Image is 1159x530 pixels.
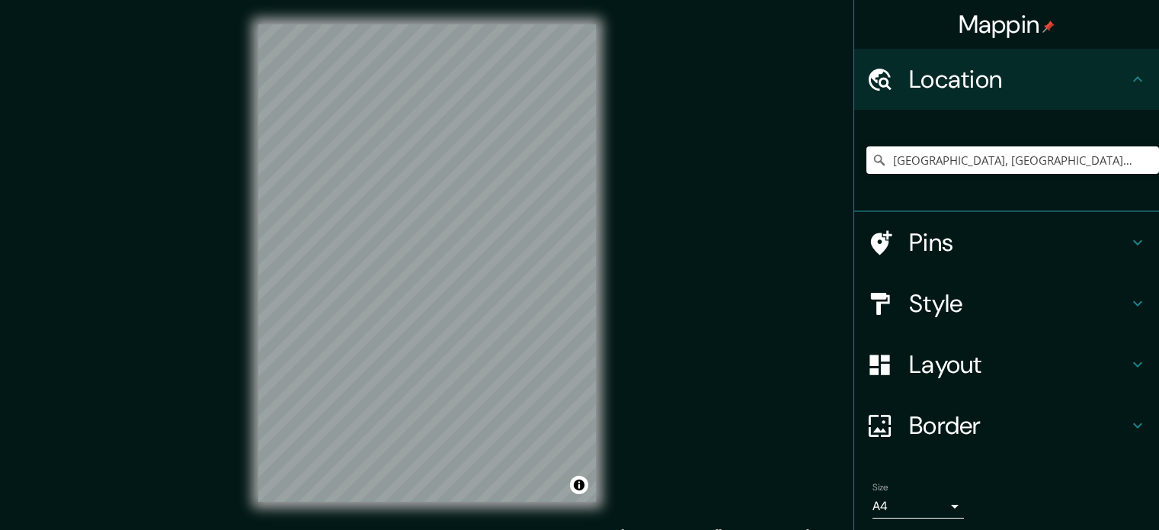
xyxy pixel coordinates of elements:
div: Pins [854,212,1159,273]
h4: Border [909,410,1129,441]
div: Layout [854,334,1159,395]
img: pin-icon.png [1042,21,1055,33]
input: Pick your city or area [866,146,1159,174]
div: Location [854,49,1159,110]
iframe: Help widget launcher [1023,471,1142,513]
div: A4 [872,494,964,519]
label: Size [872,481,888,494]
h4: Layout [909,349,1129,380]
button: Toggle attribution [570,476,588,494]
h4: Location [909,64,1129,95]
div: Style [854,273,1159,334]
h4: Mappin [959,9,1055,40]
h4: Style [909,288,1129,319]
div: Border [854,395,1159,456]
h4: Pins [909,227,1129,258]
canvas: Map [258,24,596,502]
